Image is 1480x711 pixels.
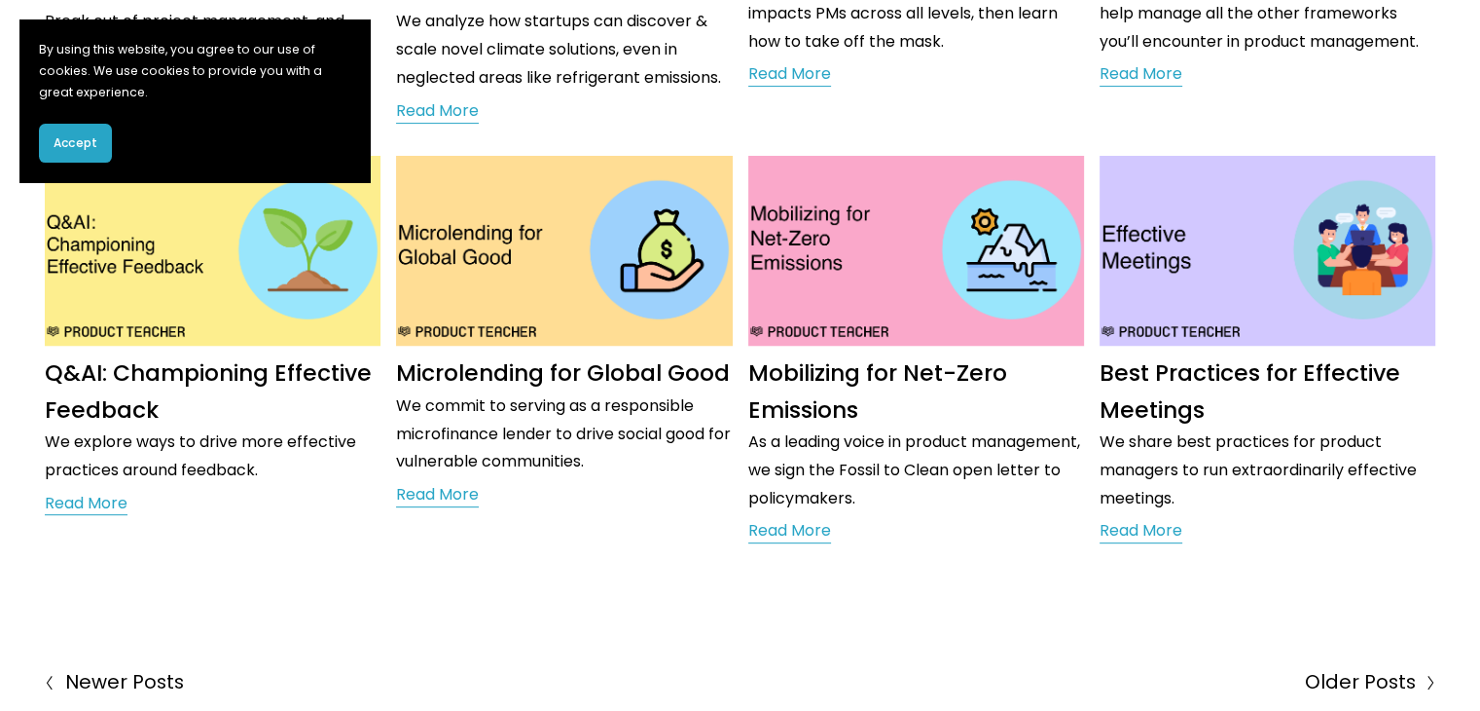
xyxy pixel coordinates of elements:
[1304,665,1415,699] span: Older Posts
[396,481,479,510] a: Read More
[45,490,127,519] a: Read More
[1100,357,1400,425] a: Best Practices for Effective Meetings
[1100,429,1435,512] p: We share best practices for product managers to run extraordinarily effective meetings.
[748,357,1007,425] a: Mobilizing for Net-Zero Emissions
[748,517,831,546] a: Read More
[1100,60,1182,90] a: Read More
[54,134,97,152] span: Accept
[746,155,1086,347] img: Mobilizing for Net-Zero Emissions
[45,8,380,64] p: Break out of project management, and learn how to think like an investor.
[39,124,112,163] button: Accept
[396,393,732,476] p: We commit to serving as a responsible microfinance lender to drive social good for vulnerable com...
[45,429,380,485] p: We explore ways to drive more effective practices around feedback.
[43,155,382,347] img: Q&amp;AI: Championing Effective Feedback
[396,357,730,389] a: Microlending for Global Good
[748,429,1084,512] p: As a leading voice in product management, we sign the Fossil to Clean open letter to policymakers.
[748,60,831,90] a: Read More
[740,665,1436,699] a: Older Posts
[19,19,370,182] section: Cookie banner
[394,155,734,347] img: Microlending for Global Good
[396,8,732,92] p: We analyze how startups can discover & scale novel climate solutions, even in neglected areas lik...
[39,39,350,104] p: By using this website, you agree to our use of cookies. We use cookies to provide you with a grea...
[1100,517,1182,546] a: Read More
[45,357,372,425] a: Q&AI: Championing Effective Feedback
[1098,155,1437,347] img: Best Practices for Effective Meetings
[65,665,184,699] span: Newer Posts
[45,665,740,699] a: Newer Posts
[396,97,479,127] a: Read More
